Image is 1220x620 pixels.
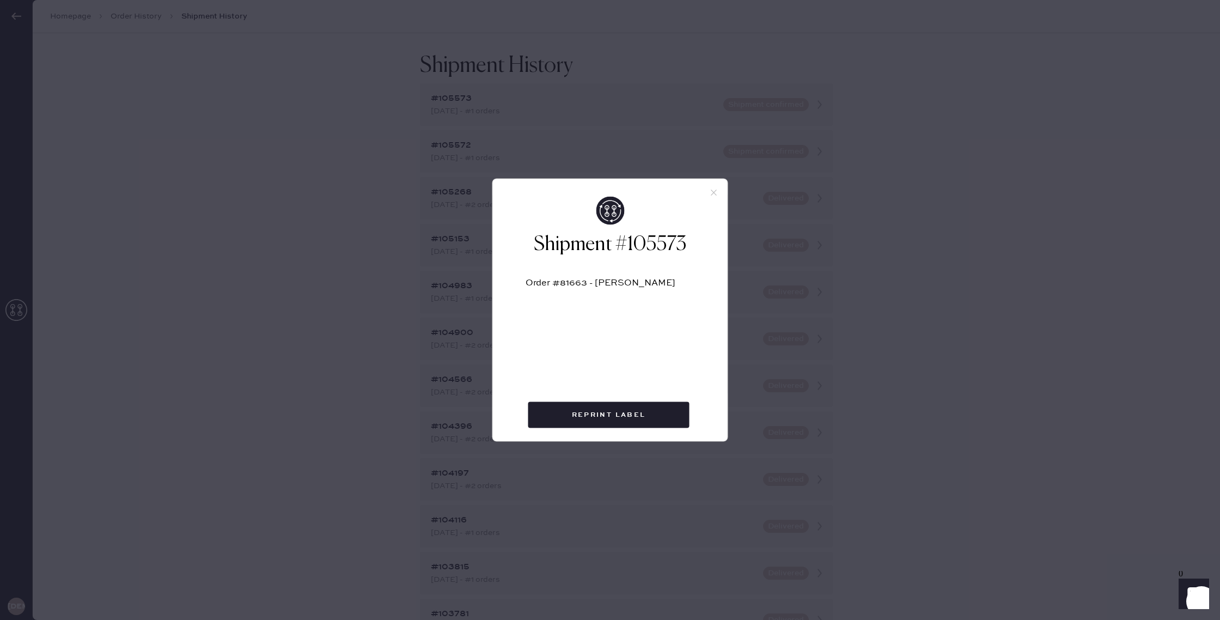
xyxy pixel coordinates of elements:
iframe: Front Chat [1168,571,1215,618]
div: Order #81663 - [PERSON_NAME] [526,279,695,297]
button: Reprint Label [528,402,690,428]
a: Reprint Label [528,402,692,428]
h2: Shipment #105573 [526,232,695,258]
